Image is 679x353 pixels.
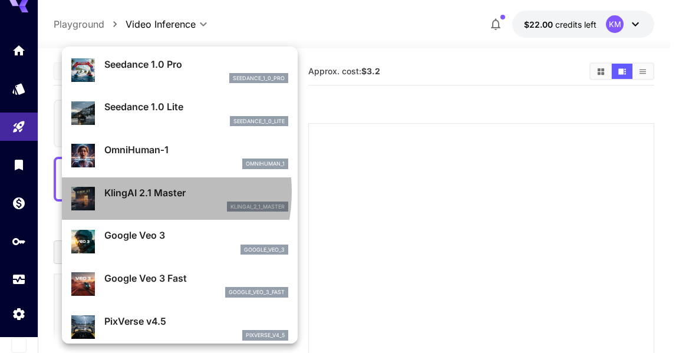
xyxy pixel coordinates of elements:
div: OmniHuman‑1omnihuman_1 [71,138,288,174]
p: google_veo_3_fast [229,288,285,296]
div: Google Veo 3google_veo_3 [71,223,288,259]
div: Seedance 1.0 Liteseedance_1_0_lite [71,95,288,131]
p: Seedance 1.0 Pro [104,57,288,71]
p: OmniHuman‑1 [104,143,288,157]
p: google_veo_3 [244,246,285,254]
div: PixVerse v4.5pixverse_v4_5 [71,309,288,345]
p: pixverse_v4_5 [246,331,285,339]
p: KlingAI 2.1 Master [104,186,288,200]
div: Seedance 1.0 Proseedance_1_0_pro [71,52,288,88]
p: seedance_1_0_pro [233,74,285,83]
div: Google Veo 3 Fastgoogle_veo_3_fast [71,266,288,302]
p: PixVerse v4.5 [104,314,288,328]
div: KlingAI 2.1 Masterklingai_2_1_master [71,181,288,217]
p: klingai_2_1_master [230,203,285,211]
p: Google Veo 3 [104,228,288,242]
p: omnihuman_1 [246,160,285,168]
p: seedance_1_0_lite [233,117,285,126]
p: Seedance 1.0 Lite [104,100,288,114]
p: Google Veo 3 Fast [104,271,288,285]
